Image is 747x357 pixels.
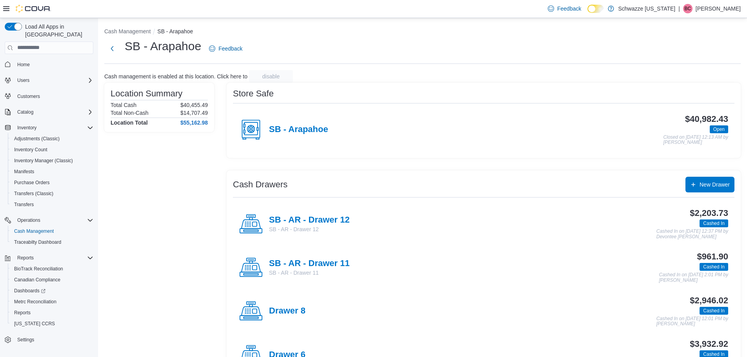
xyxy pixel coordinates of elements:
[22,23,93,38] span: Load All Apps in [GEOGRAPHIC_DATA]
[656,316,728,327] p: Cashed In on [DATE] 12:01 PM by [PERSON_NAME]
[8,237,96,248] button: Traceabilty Dashboard
[104,73,247,80] p: Cash management is enabled at this location. Click here to
[2,75,96,86] button: Users
[2,252,96,263] button: Reports
[11,156,76,165] a: Inventory Manager (Classic)
[14,179,50,186] span: Purchase Orders
[8,285,96,296] a: Dashboards
[2,215,96,226] button: Operations
[111,110,149,116] h6: Total Non-Cash
[218,45,242,53] span: Feedback
[11,145,93,154] span: Inventory Count
[157,28,193,34] button: SB - Arapahoe
[233,89,274,98] h3: Store Safe
[618,4,675,13] p: Schwazze [US_STATE]
[180,102,208,108] p: $40,455.49
[14,123,40,132] button: Inventory
[269,125,328,135] h4: SB - Arapahoe
[14,321,55,327] span: [US_STATE] CCRS
[14,310,31,316] span: Reports
[656,229,728,239] p: Cashed In on [DATE] 12:37 PM by Devontee [PERSON_NAME]
[14,216,93,225] span: Operations
[269,215,350,225] h4: SB - AR - Drawer 12
[11,275,64,285] a: Canadian Compliance
[11,237,64,247] a: Traceabilty Dashboard
[11,145,51,154] a: Inventory Count
[14,266,63,272] span: BioTrack Reconciliation
[2,122,96,133] button: Inventory
[11,156,93,165] span: Inventory Manager (Classic)
[269,259,350,269] h4: SB - AR - Drawer 11
[14,335,93,344] span: Settings
[14,239,61,245] span: Traceabilty Dashboard
[14,169,34,175] span: Manifests
[11,189,93,198] span: Transfers (Classic)
[16,5,51,13] img: Cova
[8,188,96,199] button: Transfers (Classic)
[14,228,54,234] span: Cash Management
[14,158,73,164] span: Inventory Manager (Classic)
[690,296,728,305] h3: $2,946.02
[11,167,93,176] span: Manifests
[14,299,56,305] span: Metrc Reconciliation
[557,5,581,13] span: Feedback
[14,136,60,142] span: Adjustments (Classic)
[8,144,96,155] button: Inventory Count
[8,226,96,237] button: Cash Management
[690,339,728,349] h3: $3,932.92
[11,237,93,247] span: Traceabilty Dashboard
[249,70,293,83] button: disable
[14,277,60,283] span: Canadian Compliance
[14,107,36,117] button: Catalog
[104,28,151,34] button: Cash Management
[14,92,43,101] a: Customers
[11,227,57,236] a: Cash Management
[14,91,93,101] span: Customers
[703,220,725,227] span: Cashed In
[14,201,34,208] span: Transfers
[700,263,728,271] span: Cashed In
[14,190,53,197] span: Transfers (Classic)
[11,134,63,143] a: Adjustments (Classic)
[8,318,96,329] button: [US_STATE] CCRS
[11,178,53,187] a: Purchase Orders
[11,319,93,328] span: Washington CCRS
[700,307,728,315] span: Cashed In
[17,109,33,115] span: Catalog
[11,200,37,209] a: Transfers
[2,59,96,70] button: Home
[180,110,208,116] p: $14,707.49
[11,264,66,274] a: BioTrack Reconciliation
[696,4,741,13] p: [PERSON_NAME]
[690,208,728,218] h3: $2,203.73
[8,155,96,166] button: Inventory Manager (Classic)
[700,219,728,227] span: Cashed In
[8,274,96,285] button: Canadian Compliance
[11,264,93,274] span: BioTrack Reconciliation
[8,263,96,274] button: BioTrack Reconciliation
[111,89,182,98] h3: Location Summary
[697,252,728,261] h3: $961.90
[11,286,93,295] span: Dashboards
[269,269,350,277] p: SB - AR - Drawer 11
[262,72,280,80] span: disable
[14,253,37,263] button: Reports
[11,227,93,236] span: Cash Management
[14,288,45,294] span: Dashboards
[700,181,730,188] span: New Drawer
[17,77,29,83] span: Users
[14,253,93,263] span: Reports
[17,217,40,223] span: Operations
[587,5,604,13] input: Dark Mode
[14,123,93,132] span: Inventory
[111,102,136,108] h6: Total Cash
[8,199,96,210] button: Transfers
[17,93,40,100] span: Customers
[11,167,37,176] a: Manifests
[2,91,96,102] button: Customers
[11,200,93,209] span: Transfers
[104,41,120,56] button: Next
[17,255,34,261] span: Reports
[206,41,245,56] a: Feedback
[8,177,96,188] button: Purchase Orders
